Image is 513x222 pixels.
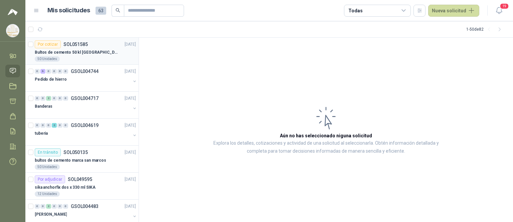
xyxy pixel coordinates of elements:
div: 0 [35,69,40,74]
div: 0 [57,69,62,74]
p: [PERSON_NAME] [35,211,67,218]
p: [DATE] [125,176,136,183]
div: 0 [35,96,40,101]
p: SOL050135 [63,150,88,155]
p: SOL049595 [68,177,92,182]
div: 0 [57,96,62,101]
div: Por adjudicar [35,175,65,183]
p: GSOL004717 [71,96,99,101]
p: GSOL004744 [71,69,99,74]
a: Por cotizarSOL051585[DATE] Bultos de cemento 50 kl [GEOGRAPHIC_DATA]50 Unidades [25,38,139,65]
span: 19 [500,3,509,9]
div: Por cotizar [35,40,61,48]
h1: Mis solicitudes [47,6,90,15]
div: 12 Unidades [35,191,60,197]
div: 1 - 50 de 82 [466,24,505,35]
p: tuberia [35,130,48,137]
p: Explora los detalles, cotizaciones y actividad de una solicitud al seleccionarla. Obtén informaci... [206,139,446,155]
div: 0 [46,123,51,128]
div: 0 [63,69,68,74]
p: SOL051585 [63,42,88,47]
a: En tránsitoSOL050135[DATE] bultos de cemento marca san marcos50 Unidades [25,146,139,173]
div: 0 [57,204,62,209]
div: 2 [46,204,51,209]
div: 0 [52,96,57,101]
p: [DATE] [125,68,136,75]
p: sika anchorfix dos x 330 ml SIKA [35,184,96,191]
p: [DATE] [125,95,136,102]
span: 63 [96,7,106,15]
a: Por adjudicarSOL049595[DATE] sika anchorfix dos x 330 ml SIKA12 Unidades [25,173,139,200]
div: 2 [46,96,51,101]
div: 6 [40,69,45,74]
div: 0 [40,204,45,209]
a: 0 0 0 2 0 0 GSOL004619[DATE] tuberia [35,121,137,143]
div: 0 [52,204,57,209]
p: [DATE] [125,203,136,210]
p: [DATE] [125,41,136,48]
h3: Aún no has seleccionado niguna solicitud [280,132,372,139]
div: En tránsito [35,148,61,156]
p: Bultos de cemento 50 kl [GEOGRAPHIC_DATA] [35,49,118,56]
div: Todas [348,7,362,14]
p: Banderas [35,103,52,110]
div: 0 [40,123,45,128]
div: 0 [63,204,68,209]
div: 0 [63,96,68,101]
div: 0 [46,69,51,74]
div: 50 Unidades [35,56,60,62]
p: GSOL004483 [71,204,99,209]
div: 2 [52,123,57,128]
div: 0 [63,123,68,128]
span: search [116,8,120,13]
div: 0 [35,204,40,209]
img: Logo peakr [8,8,18,16]
button: Nueva solicitud [428,5,479,17]
div: 50 Unidades [35,164,60,170]
button: 19 [493,5,505,17]
div: 0 [52,69,57,74]
a: 0 6 0 0 0 0 GSOL004744[DATE] Pedido de hierro [35,67,137,89]
div: 0 [35,123,40,128]
a: 0 0 2 0 0 0 GSOL004717[DATE] Banderas [35,94,137,116]
div: 0 [57,123,62,128]
div: 0 [40,96,45,101]
p: Pedido de hierro [35,76,67,83]
p: GSOL004619 [71,123,99,128]
p: bultos de cemento marca san marcos [35,157,106,164]
p: [DATE] [125,122,136,129]
img: Company Logo [6,24,19,37]
p: [DATE] [125,149,136,156]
